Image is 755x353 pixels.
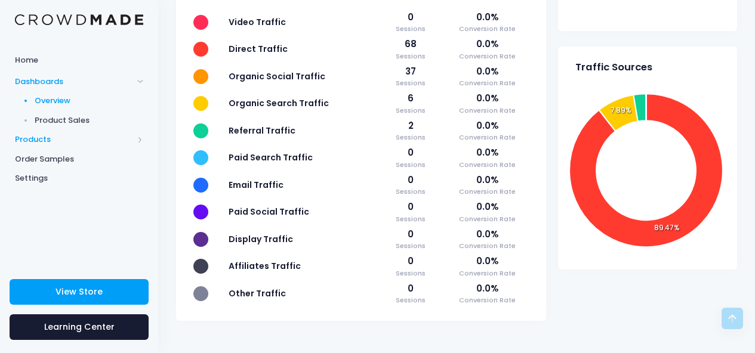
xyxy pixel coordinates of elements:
[446,174,529,187] span: 0.0%
[387,282,434,295] span: 0
[229,43,288,55] span: Direct Traffic
[387,119,434,132] span: 2
[387,295,434,305] span: Sessions
[387,92,434,105] span: 6
[229,16,286,28] span: Video Traffic
[229,287,286,299] span: Other Traffic
[56,286,103,298] span: View Store
[15,54,143,66] span: Home
[446,51,529,61] span: Conversion Rate
[446,38,529,51] span: 0.0%
[387,146,434,159] span: 0
[15,153,143,165] span: Order Samples
[387,38,434,51] span: 68
[446,146,529,159] span: 0.0%
[446,282,529,295] span: 0.0%
[387,78,434,88] span: Sessions
[229,70,325,82] span: Organic Social Traffic
[446,255,529,268] span: 0.0%
[387,268,434,278] span: Sessions
[446,214,529,224] span: Conversion Rate
[387,228,434,241] span: 0
[387,132,434,143] span: Sessions
[387,24,434,34] span: Sessions
[446,119,529,132] span: 0.0%
[229,260,301,272] span: Affiliates Traffic
[229,125,295,137] span: Referral Traffic
[10,279,149,305] a: View Store
[446,92,529,105] span: 0.0%
[229,151,313,163] span: Paid Search Traffic
[229,97,329,109] span: Organic Search Traffic
[446,187,529,197] span: Conversion Rate
[44,321,115,333] span: Learning Center
[446,200,529,213] span: 0.0%
[446,268,529,278] span: Conversion Rate
[387,11,434,24] span: 0
[387,200,434,213] span: 0
[387,160,434,170] span: Sessions
[387,65,434,78] span: 37
[446,295,529,305] span: Conversion Rate
[387,106,434,116] span: Sessions
[387,187,434,197] span: Sessions
[229,206,309,218] span: Paid Social Traffic
[446,160,529,170] span: Conversion Rate
[387,241,434,251] span: Sessions
[15,172,143,184] span: Settings
[446,11,529,24] span: 0.0%
[387,214,434,224] span: Sessions
[387,255,434,268] span: 0
[387,51,434,61] span: Sessions
[15,76,133,88] span: Dashboards
[229,233,293,245] span: Display Traffic
[446,106,529,116] span: Conversion Rate
[387,174,434,187] span: 0
[35,95,144,107] span: Overview
[446,241,529,251] span: Conversion Rate
[446,65,529,78] span: 0.0%
[446,132,529,143] span: Conversion Rate
[575,61,652,73] span: Traffic Sources
[229,179,283,191] span: Email Traffic
[10,314,149,340] a: Learning Center
[15,134,133,145] span: Products
[446,78,529,88] span: Conversion Rate
[446,24,529,34] span: Conversion Rate
[446,228,529,241] span: 0.0%
[15,14,143,26] img: Logo
[35,114,144,126] span: Product Sales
